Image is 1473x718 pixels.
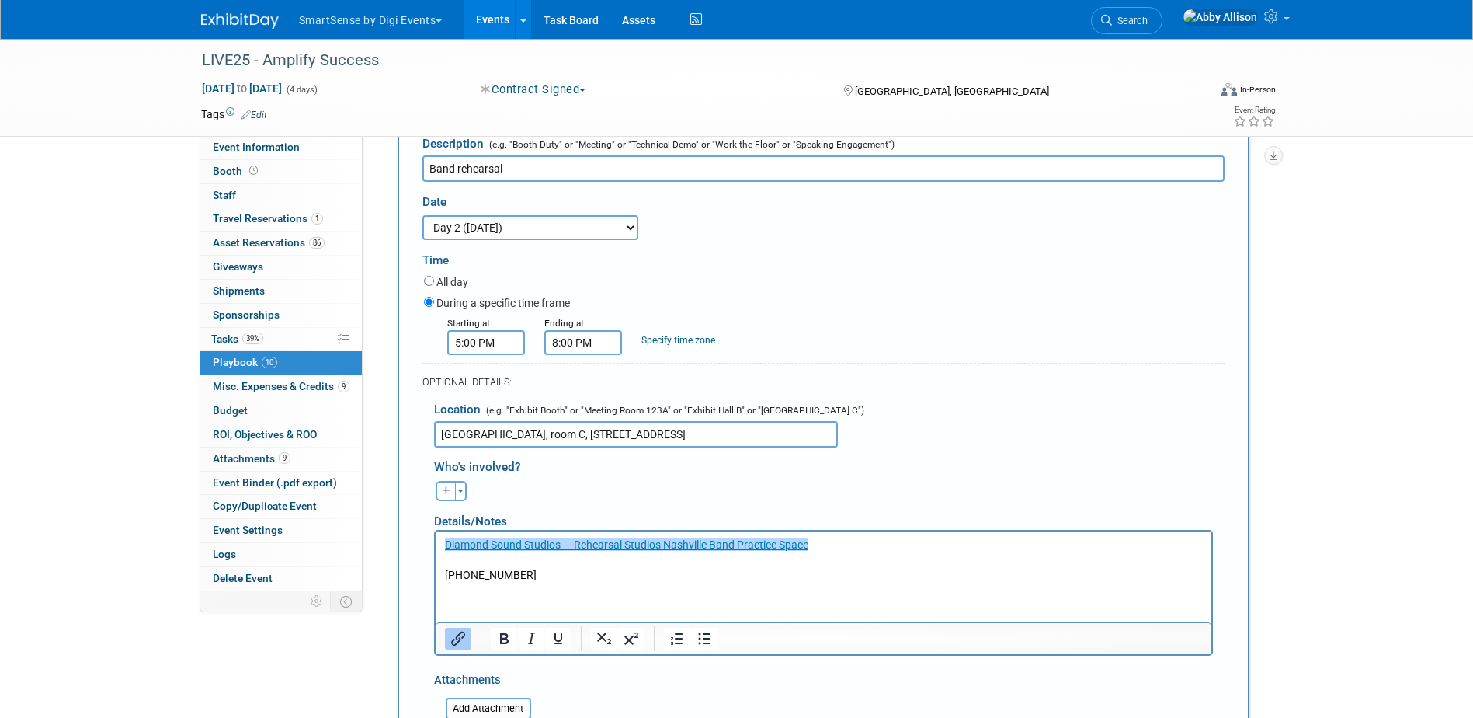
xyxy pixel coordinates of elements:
[213,380,349,392] span: Misc. Expenses & Credits
[200,423,362,447] a: ROI, Objectives & ROO
[200,232,362,255] a: Asset Reservations86
[618,628,644,650] button: Superscript
[434,403,481,417] span: Location
[242,333,263,344] span: 39%
[422,240,1225,273] div: Time
[213,260,263,273] span: Giveaways
[483,405,864,416] span: (e.g. "Exhibit Booth" or "Meeting Room 123A" or "Exhibit Hall B" or "[GEOGRAPHIC_DATA] C")
[241,110,267,120] a: Edit
[200,328,362,351] a: Tasks39%
[422,182,743,215] div: Date
[213,189,236,201] span: Staff
[422,375,1225,389] div: OPTIONAL DETAILS:
[1183,9,1258,26] img: Abby Allison
[196,47,1185,75] div: LIVE25 - Amplify Success
[213,548,236,560] span: Logs
[436,532,1211,622] iframe: Rich Text Area
[436,295,570,311] label: During a specific time frame
[544,318,586,329] small: Ending at:
[213,572,273,584] span: Delete Event
[285,85,318,95] span: (4 days)
[213,212,323,225] span: Travel Reservations
[447,318,492,329] small: Starting at:
[200,399,362,423] a: Budget
[434,451,1225,477] div: Who's involved?
[591,628,617,650] button: Subscript
[1233,106,1275,114] div: Event Rating
[213,452,290,465] span: Attachments
[200,519,362,542] a: Event Settings
[200,184,362,207] a: Staff
[262,357,277,368] span: 10
[200,207,362,231] a: Travel Reservations1
[200,567,362,591] a: Delete Event
[664,628,690,650] button: Numbered list
[200,280,362,303] a: Shipments
[304,591,331,612] td: Personalize Event Tab Strip
[311,213,323,225] span: 1
[213,236,325,249] span: Asset Reservations
[213,141,300,153] span: Event Information
[213,356,277,368] span: Playbook
[518,628,544,650] button: Italic
[338,381,349,392] span: 9
[200,160,362,183] a: Booth
[434,501,1213,530] div: Details/Notes
[213,524,283,536] span: Event Settings
[200,136,362,159] a: Event Information
[213,476,337,489] span: Event Binder (.pdf export)
[475,82,592,98] button: Contract Signed
[200,495,362,518] a: Copy/Duplicate Event
[200,304,362,327] a: Sponsorships
[434,672,531,692] div: Attachments
[200,543,362,566] a: Logs
[234,82,249,95] span: to
[445,628,471,650] button: Insert/edit link
[436,274,468,290] label: All day
[201,82,283,96] span: [DATE] [DATE]
[213,165,261,177] span: Booth
[855,85,1049,97] span: [GEOGRAPHIC_DATA], [GEOGRAPHIC_DATA]
[330,591,362,612] td: Toggle Event Tabs
[200,351,362,375] a: Playbook10
[246,165,261,176] span: Booth not reserved yet
[486,139,895,150] span: (e.g. "Booth Duty" or "Meeting" or "Technical Demo" or "Work the Floor" or "Speaking Engagement")
[279,452,290,464] span: 9
[200,256,362,279] a: Giveaways
[211,333,263,345] span: Tasks
[213,500,317,512] span: Copy/Duplicate Event
[544,330,622,355] input: End Time
[641,335,715,346] a: Specify time zone
[309,237,325,249] span: 86
[1091,7,1162,34] a: Search
[213,308,280,321] span: Sponsorships
[1239,84,1276,96] div: In-Person
[545,628,571,650] button: Underline
[200,375,362,399] a: Misc. Expenses & Credits9
[201,13,279,29] img: ExhibitDay
[213,284,265,297] span: Shipments
[200,448,362,471] a: Attachments9
[1221,83,1237,96] img: Format-Inperson.png
[422,137,484,151] span: Description
[200,472,362,495] a: Event Binder (.pdf export)
[1117,81,1277,104] div: Event Format
[213,428,317,441] span: ROI, Objectives & ROO
[491,628,517,650] button: Bold
[1112,15,1148,26] span: Search
[213,404,248,417] span: Budget
[447,330,525,355] input: Start Time
[201,106,267,122] td: Tags
[691,628,717,650] button: Bullet list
